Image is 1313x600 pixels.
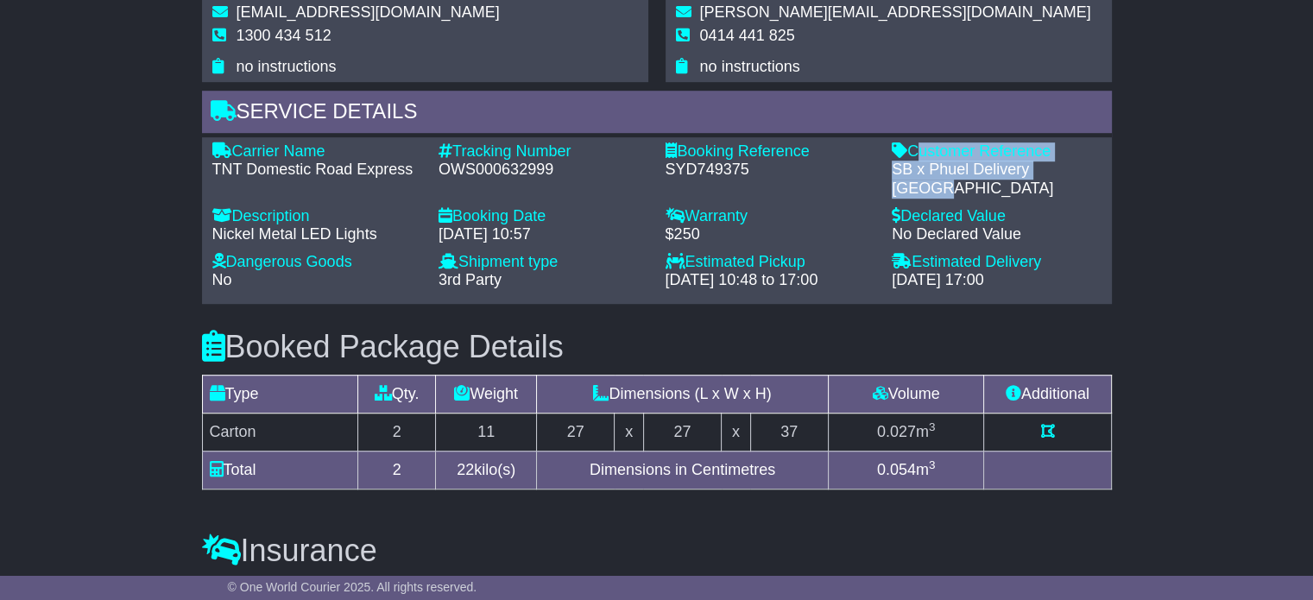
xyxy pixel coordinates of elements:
[892,207,1102,226] div: Declared Value
[439,207,648,226] div: Booking Date
[212,253,422,272] div: Dangerous Goods
[537,413,615,451] td: 27
[436,375,537,413] td: Weight
[643,413,721,451] td: 27
[212,142,422,161] div: Carrier Name
[357,451,435,489] td: 2
[877,423,916,440] span: 0.027
[436,451,537,489] td: kilo(s)
[892,161,1102,198] div: SB x Phuel Delivery [GEOGRAPHIC_DATA]
[202,375,357,413] td: Type
[666,253,875,272] div: Estimated Pickup
[722,413,751,451] td: x
[666,207,875,226] div: Warranty
[828,375,983,413] td: Volume
[892,271,1102,290] div: [DATE] 17:00
[700,58,800,75] span: no instructions
[212,271,232,288] span: No
[892,142,1102,161] div: Customer Reference
[700,3,1091,21] span: [PERSON_NAME][EMAIL_ADDRESS][DOMAIN_NAME]
[202,413,357,451] td: Carton
[537,375,829,413] td: Dimensions (L x W x H)
[202,330,1112,364] h3: Booked Package Details
[892,225,1102,244] div: No Declared Value
[984,375,1111,413] td: Additional
[666,271,875,290] div: [DATE] 10:48 to 17:00
[228,580,477,594] span: © One World Courier 2025. All rights reserved.
[700,27,795,44] span: 0414 441 825
[439,253,648,272] div: Shipment type
[212,207,422,226] div: Description
[666,225,875,244] div: $250
[457,461,474,478] span: 22
[892,253,1102,272] div: Estimated Delivery
[212,225,422,244] div: Nickel Metal LED Lights
[357,375,435,413] td: Qty.
[202,91,1112,137] div: Service Details
[750,413,828,451] td: 37
[237,3,500,21] span: [EMAIL_ADDRESS][DOMAIN_NAME]
[436,413,537,451] td: 11
[439,225,648,244] div: [DATE] 10:57
[828,451,983,489] td: m
[666,161,875,180] div: SYD749375
[537,451,829,489] td: Dimensions in Centimetres
[212,161,422,180] div: TNT Domestic Road Express
[828,413,983,451] td: m
[237,27,331,44] span: 1300 434 512
[439,271,502,288] span: 3rd Party
[877,461,916,478] span: 0.054
[929,458,936,471] sup: 3
[237,58,337,75] span: no instructions
[439,142,648,161] div: Tracking Number
[666,142,875,161] div: Booking Reference
[202,534,1112,568] h3: Insurance
[439,161,648,180] div: OWS000632999
[615,413,644,451] td: x
[357,413,435,451] td: 2
[202,451,357,489] td: Total
[929,420,936,433] sup: 3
